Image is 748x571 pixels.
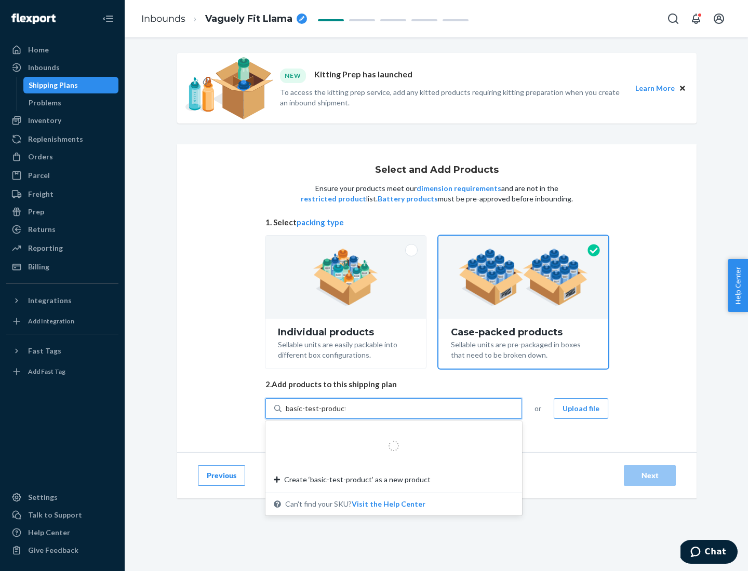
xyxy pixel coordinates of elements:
a: Orders [6,148,118,165]
div: Talk to Support [28,510,82,520]
div: Reporting [28,243,63,253]
a: Inbounds [141,13,185,24]
span: 2. Add products to this shipping plan [265,379,608,390]
button: Help Center [728,259,748,312]
a: Freight [6,186,118,202]
div: Give Feedback [28,545,78,555]
a: Inbounds [6,59,118,76]
button: Fast Tags [6,343,118,359]
div: Sellable units are pre-packaged in boxes that need to be broken down. [451,337,596,360]
div: Inventory [28,115,61,126]
button: Previous [198,465,245,486]
img: Flexport logo [11,13,56,24]
a: Settings [6,489,118,506]
button: Next [624,465,676,486]
div: Problems [29,98,61,108]
button: restricted product [301,194,366,204]
div: Shipping Plans [29,80,78,90]
a: Home [6,42,118,58]
a: Reporting [6,240,118,256]
p: To access the kitting prep service, add any kitted products requiring kitting preparation when yo... [280,87,626,108]
div: Sellable units are easily packable into different box configurations. [278,337,413,360]
button: Close [677,83,688,94]
a: Add Fast Tag [6,363,118,380]
button: Close Navigation [98,8,118,29]
div: Help Center [28,527,70,538]
div: Integrations [28,295,72,306]
span: or [535,403,541,414]
button: Learn More [635,83,675,94]
div: Add Integration [28,317,74,325]
div: Orders [28,152,53,162]
div: NEW [280,69,306,83]
a: Replenishments [6,131,118,147]
button: packing type [297,217,344,228]
button: Open account menu [709,8,729,29]
a: Add Integration [6,313,118,330]
div: Settings [28,492,58,502]
p: Kitting Prep has launched [314,69,412,83]
input: Create ‘basic-test-product’ as a new productCan't find your SKU?Visit the Help Center [286,403,345,414]
button: Talk to Support [6,507,118,523]
div: Billing [28,262,49,272]
div: Individual products [278,327,413,337]
div: Freight [28,189,54,199]
div: Inbounds [28,62,60,73]
span: Can't find your SKU? [285,499,425,509]
h1: Select and Add Products [375,165,499,175]
a: Help Center [6,524,118,541]
button: Give Feedback [6,542,118,559]
a: Billing [6,259,118,275]
div: Fast Tags [28,346,61,356]
span: 1. Select [265,217,608,228]
a: Shipping Plans [23,77,119,93]
button: Create ‘basic-test-product’ as a new productCan't find your SKU? [352,499,425,509]
button: dimension requirements [417,183,501,194]
a: Problems [23,94,119,111]
div: Replenishments [28,134,83,144]
button: Battery products [378,194,438,204]
a: Inventory [6,112,118,129]
div: Prep [28,207,44,217]
img: case-pack.59cecea509d18c883b923b81aeac6d0b.png [459,249,588,306]
a: Prep [6,203,118,220]
a: Returns [6,221,118,238]
div: Home [28,45,49,55]
button: Integrations [6,292,118,309]
div: Case-packed products [451,327,596,337]
button: Upload file [554,398,608,419]
img: individual-pack.facf35554cb0f1810c75b2bd6df2d64e.png [313,249,378,306]
div: Parcel [28,170,50,181]
div: Add Fast Tag [28,367,65,376]
div: Returns [28,224,56,235]
button: Open notifications [686,8,706,29]
p: Ensure your products meet our and are not in the list. must be pre-approved before inbounding. [300,183,574,204]
span: Create ‘basic-test-product’ as a new product [284,474,431,485]
iframe: Opens a widget where you can chat to one of our agents [680,540,738,566]
span: Vaguely Fit Llama [205,12,292,26]
button: Open Search Box [663,8,684,29]
a: Parcel [6,167,118,184]
div: Next [633,470,667,481]
ol: breadcrumbs [133,4,315,34]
